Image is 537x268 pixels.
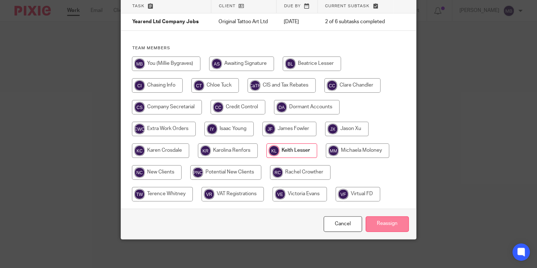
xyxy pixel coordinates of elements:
input: Reassign [366,216,409,232]
p: Original Tattoo Art Ltd [218,18,269,25]
span: Current subtask [325,4,370,8]
h4: Team members [132,45,405,51]
span: Yearend Ltd Company Jobs [132,20,198,25]
span: Task [132,4,144,8]
a: Close this dialog window [324,216,362,232]
p: [DATE] [284,18,311,25]
td: 2 of 6 subtasks completed [317,13,394,31]
span: Due by [284,4,300,8]
span: Client [218,4,235,8]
